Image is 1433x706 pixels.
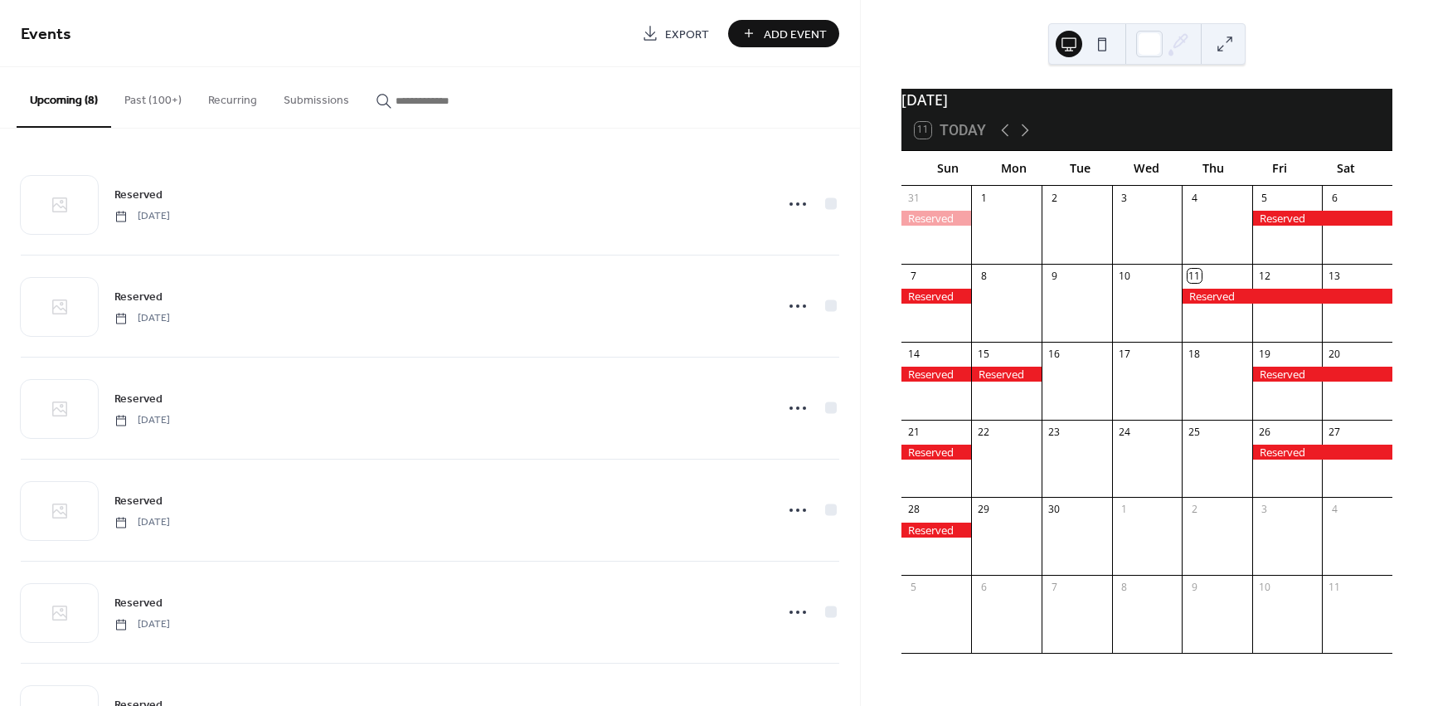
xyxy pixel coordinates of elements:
[1257,347,1271,361] div: 19
[1328,269,1342,283] div: 13
[1047,503,1061,517] div: 30
[1117,425,1131,439] div: 24
[114,289,163,306] span: Reserved
[1328,191,1342,205] div: 6
[728,20,839,47] button: Add Event
[1047,581,1061,595] div: 7
[1047,151,1114,185] div: Tue
[1047,347,1061,361] div: 16
[1188,503,1202,517] div: 2
[1188,581,1202,595] div: 9
[1117,269,1131,283] div: 10
[1257,269,1271,283] div: 12
[901,445,972,460] div: Reserved
[1047,191,1061,205] div: 2
[1117,503,1131,517] div: 1
[114,389,163,408] a: Reserved
[1252,367,1392,382] div: Reserved
[1182,289,1392,304] div: Reserved
[1047,269,1061,283] div: 9
[1328,425,1342,439] div: 27
[1117,347,1131,361] div: 17
[901,367,972,382] div: Reserved
[114,311,170,326] span: [DATE]
[977,425,991,439] div: 22
[1257,581,1271,595] div: 10
[270,67,362,126] button: Submissions
[17,67,111,128] button: Upcoming (8)
[114,593,163,612] a: Reserved
[1257,425,1271,439] div: 26
[1328,581,1342,595] div: 11
[977,191,991,205] div: 1
[977,503,991,517] div: 29
[906,425,921,439] div: 21
[1188,425,1202,439] div: 25
[114,287,163,306] a: Reserved
[114,413,170,428] span: [DATE]
[971,367,1042,382] div: Reserved
[114,595,163,612] span: Reserved
[901,211,972,226] div: Reserved
[114,187,163,204] span: Reserved
[1252,211,1392,226] div: Reserved
[114,491,163,510] a: Reserved
[1252,445,1392,460] div: Reserved
[1328,347,1342,361] div: 20
[906,191,921,205] div: 31
[906,269,921,283] div: 7
[629,20,721,47] a: Export
[1313,151,1379,185] div: Sat
[114,515,170,530] span: [DATE]
[977,581,991,595] div: 6
[195,67,270,126] button: Recurring
[1180,151,1246,185] div: Thu
[901,523,972,538] div: Reserved
[665,26,709,43] span: Export
[1047,425,1061,439] div: 23
[906,347,921,361] div: 14
[1114,151,1180,185] div: Wed
[114,185,163,204] a: Reserved
[901,289,972,304] div: Reserved
[114,391,163,408] span: Reserved
[111,67,195,126] button: Past (100+)
[1188,347,1202,361] div: 18
[114,209,170,224] span: [DATE]
[114,493,163,510] span: Reserved
[1257,503,1271,517] div: 3
[21,18,71,51] span: Events
[764,26,827,43] span: Add Event
[1188,191,1202,205] div: 4
[1188,269,1202,283] div: 11
[114,617,170,632] span: [DATE]
[906,503,921,517] div: 28
[977,347,991,361] div: 15
[981,151,1047,185] div: Mon
[1328,503,1342,517] div: 4
[1117,191,1131,205] div: 3
[977,269,991,283] div: 8
[1257,191,1271,205] div: 5
[1117,581,1131,595] div: 8
[906,581,921,595] div: 5
[915,151,981,185] div: Sun
[1246,151,1313,185] div: Fri
[901,89,1392,110] div: [DATE]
